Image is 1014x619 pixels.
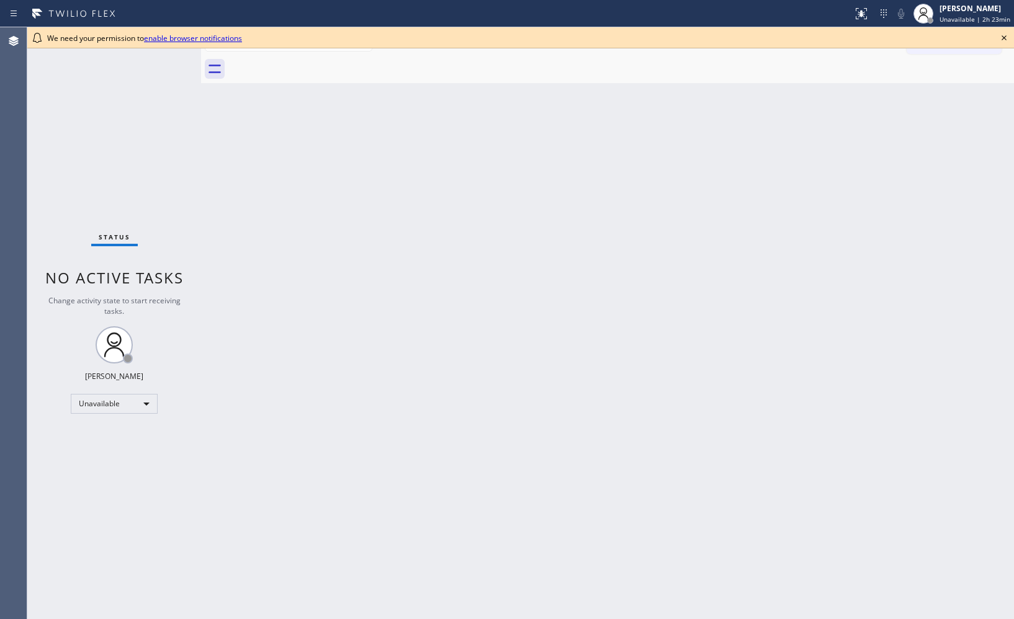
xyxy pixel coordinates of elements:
[45,267,184,288] span: No active tasks
[940,15,1010,24] span: Unavailable | 2h 23min
[47,33,242,43] span: We need your permission to
[48,295,181,316] span: Change activity state to start receiving tasks.
[144,33,242,43] a: enable browser notifications
[85,371,143,381] div: [PERSON_NAME]
[71,394,158,414] div: Unavailable
[940,3,1010,14] div: [PERSON_NAME]
[892,5,910,22] button: Mute
[99,233,130,241] span: Status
